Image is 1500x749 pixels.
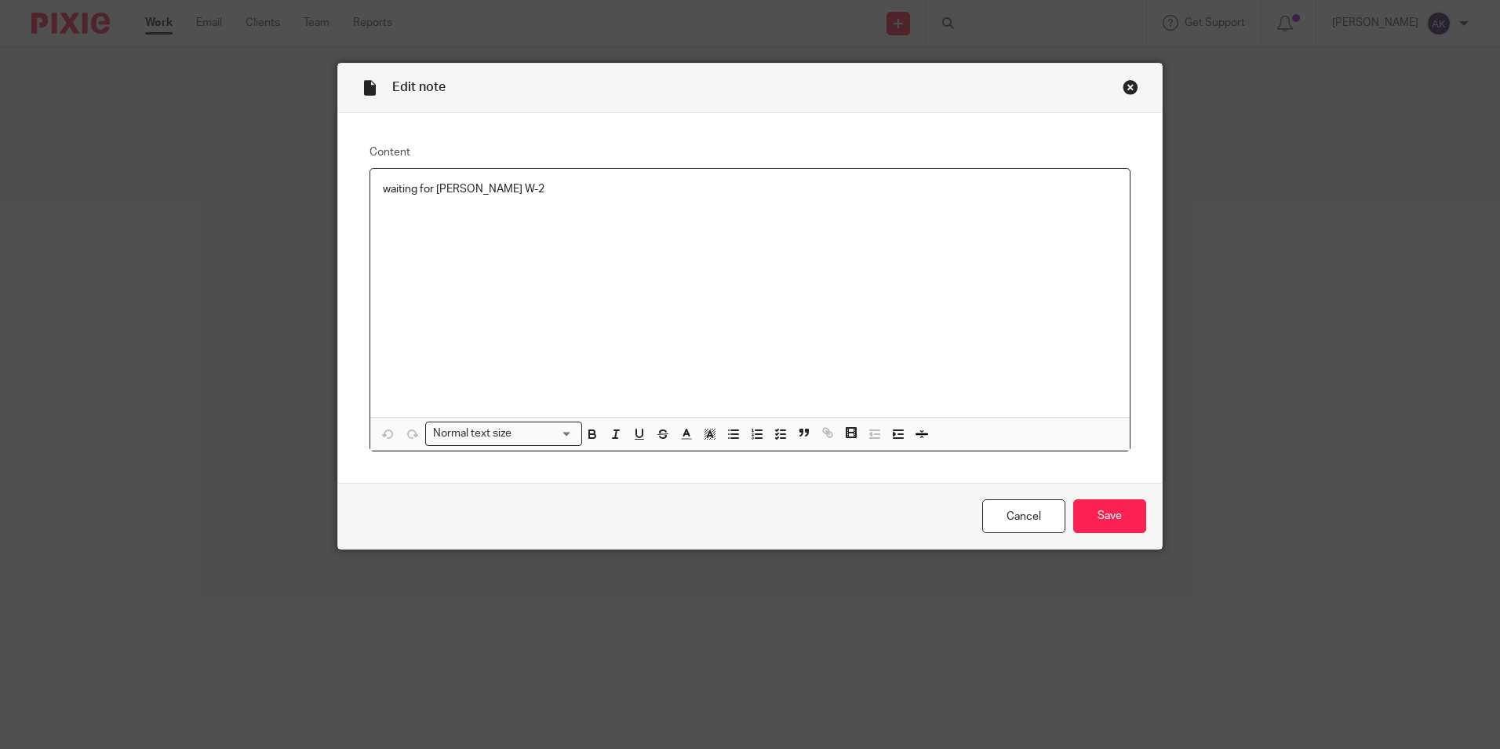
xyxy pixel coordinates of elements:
[392,81,446,93] span: Edit note
[425,422,582,446] div: Search for option
[516,426,573,442] input: Search for option
[982,499,1065,533] a: Cancel
[429,426,515,442] span: Normal text size
[383,181,1117,197] p: waiting for [PERSON_NAME] W-2
[1123,79,1138,95] div: Close this dialog window
[1073,499,1146,533] input: Save
[370,144,1130,160] label: Content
